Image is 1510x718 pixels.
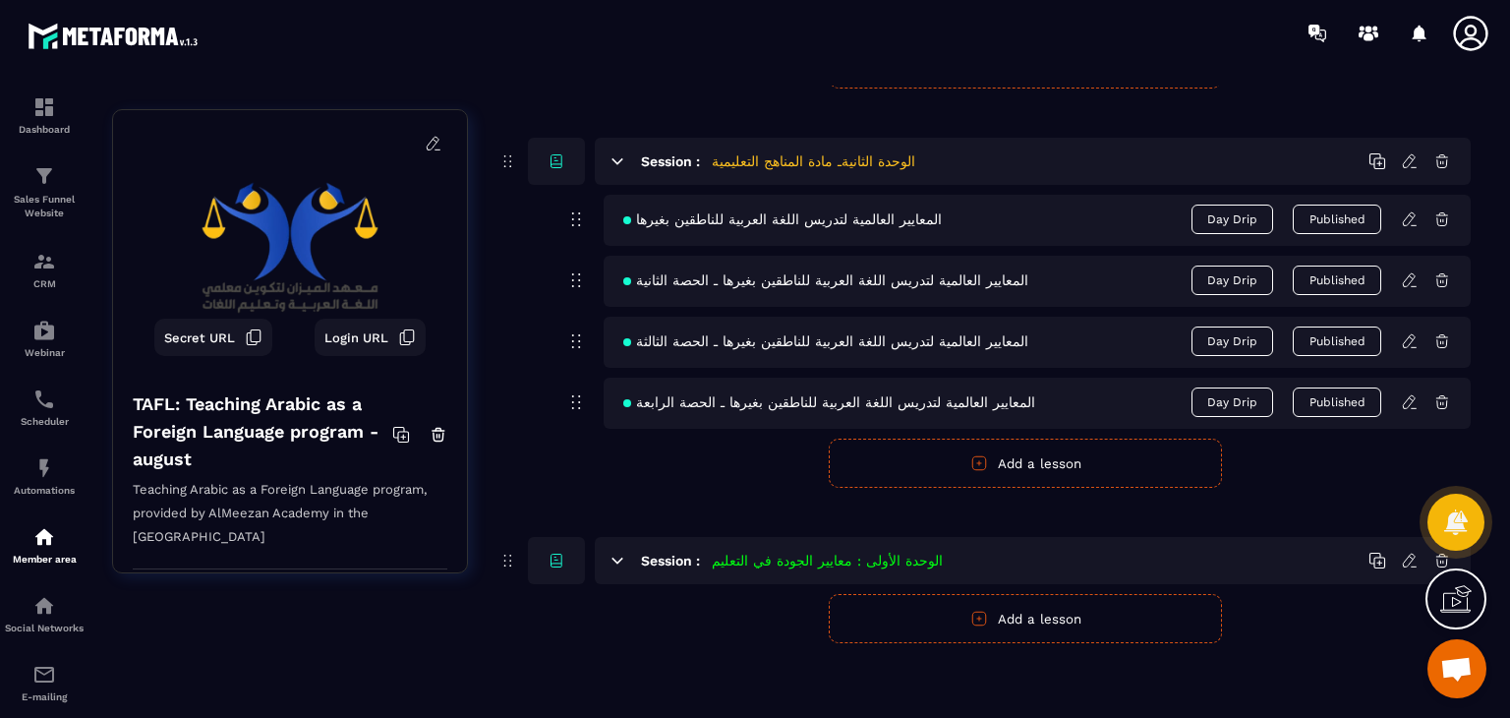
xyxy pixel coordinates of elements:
[641,553,700,568] h6: Session :
[5,554,84,565] p: Member area
[5,485,84,496] p: Automations
[5,691,84,702] p: E-mailing
[5,579,84,648] a: social-networksocial-networkSocial Networks
[829,594,1222,643] button: Add a lesson
[1293,388,1381,417] button: Published
[5,81,84,150] a: formationformationDashboard
[5,442,84,510] a: automationsautomationsAutomations
[32,525,56,549] img: automations
[32,388,56,411] img: scheduler
[133,390,392,473] h4: TAFL: Teaching Arabic as a Foreign Language program - august
[1293,327,1381,356] button: Published
[829,439,1222,488] button: Add a lesson
[1191,388,1273,417] span: Day Drip
[5,304,84,373] a: automationsautomationsWebinar
[133,478,447,569] p: Teaching Arabic as a Foreign Language program, provided by AlMeezan Academy in the [GEOGRAPHIC_DATA]
[5,347,84,358] p: Webinar
[32,594,56,618] img: social-network
[623,272,1028,288] span: المعايير العالمية لتدريس اللغة العربية للناطقين بغيرها ـ الحصة الثانية
[128,125,452,371] img: background
[32,319,56,342] img: automations
[5,648,84,717] a: emailemailE-mailing
[5,510,84,579] a: automationsautomationsMember area
[5,416,84,427] p: Scheduler
[712,151,915,171] h5: الوحدة الثانيةـ مادة المناهج التعليمية
[623,394,1035,410] span: المعايير العالمية لتدريس اللغة العربية للناطقين بغيرها ـ الحصة الرابعة
[315,319,426,356] button: Login URL
[32,250,56,273] img: formation
[324,330,388,345] span: Login URL
[32,663,56,687] img: email
[5,623,84,633] p: Social Networks
[154,319,272,356] button: Secret URL
[5,278,84,289] p: CRM
[1191,205,1273,234] span: Day Drip
[32,95,56,119] img: formation
[5,150,84,235] a: formationformationSales Funnel Website
[1427,639,1486,698] div: Open chat
[5,373,84,442] a: schedulerschedulerScheduler
[32,456,56,480] img: automations
[712,551,943,570] h5: الوحدة الأولى : معايير الجودة في التعليم
[623,211,942,227] span: المعايير العالمية لتدريس اللغة العربية للناطقين بغيرها
[1293,205,1381,234] button: Published
[623,333,1028,349] span: المعايير العالمية لتدريس اللغة العربية للناطقين بغيرها ـ الحصة الثالثة
[5,193,84,220] p: Sales Funnel Website
[641,153,700,169] h6: Session :
[5,235,84,304] a: formationformationCRM
[164,330,235,345] span: Secret URL
[28,18,204,54] img: logo
[1293,266,1381,295] button: Published
[32,164,56,188] img: formation
[5,124,84,135] p: Dashboard
[1191,327,1273,356] span: Day Drip
[1191,266,1273,295] span: Day Drip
